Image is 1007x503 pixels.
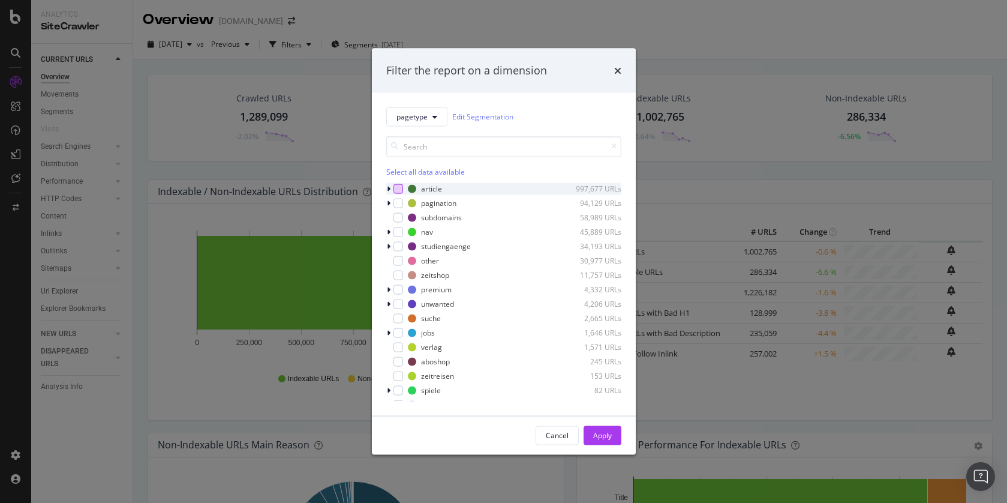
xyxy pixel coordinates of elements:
[563,184,621,194] div: 997,677 URLs
[563,328,621,338] div: 1,646 URLs
[452,110,513,123] a: Edit Segmentation
[386,107,447,126] button: pagetype
[563,385,621,396] div: 82 URLs
[563,256,621,266] div: 30,977 URLs
[563,400,621,410] div: 45 URLs
[563,212,621,223] div: 58,989 URLs
[563,198,621,208] div: 94,129 URLs
[593,430,612,441] div: Apply
[372,49,636,455] div: modal
[421,227,433,237] div: nav
[563,285,621,295] div: 4,332 URLs
[966,462,995,491] div: Open Intercom Messenger
[421,400,455,410] div: berufstest
[421,313,441,324] div: suche
[563,342,621,352] div: 1,571 URLs
[563,299,621,309] div: 4,206 URLs
[563,371,621,381] div: 153 URLs
[563,357,621,367] div: 245 URLs
[421,357,450,367] div: aboshop
[536,426,579,445] button: Cancel
[546,430,569,441] div: Cancel
[421,198,456,208] div: pagination
[421,212,462,223] div: subdomains
[421,342,442,352] div: verlag
[421,328,435,338] div: jobs
[386,136,621,157] input: Search
[421,299,454,309] div: unwanted
[421,184,442,194] div: article
[421,270,449,280] div: zeitshop
[396,112,428,122] span: pagetype
[421,256,439,266] div: other
[421,371,454,381] div: zeitreisen
[421,385,441,396] div: spiele
[386,63,547,79] div: Filter the report on a dimension
[563,313,621,324] div: 2,665 URLs
[584,426,621,445] button: Apply
[614,63,621,79] div: times
[563,227,621,237] div: 45,889 URLs
[563,270,621,280] div: 11,757 URLs
[386,166,621,176] div: Select all data available
[421,285,452,295] div: premium
[563,241,621,251] div: 34,193 URLs
[421,241,471,251] div: studiengaenge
